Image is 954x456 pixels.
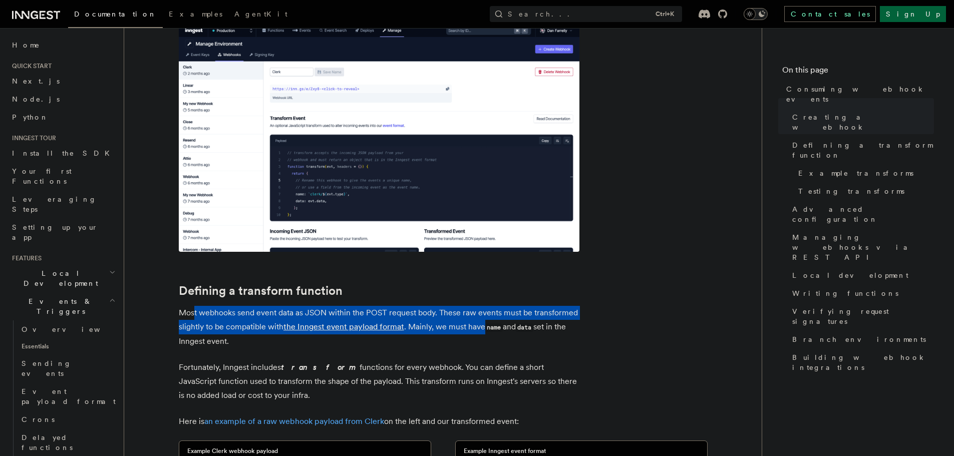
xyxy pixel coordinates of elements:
[788,348,934,376] a: Building webhook integrations
[68,3,163,28] a: Documentation
[169,10,222,18] span: Examples
[8,108,118,126] a: Python
[8,162,118,190] a: Your first Functions
[782,80,934,108] a: Consuming webhook events
[744,8,768,20] button: Toggle dark mode
[187,447,278,455] h3: Example Clerk webhook payload
[74,10,157,18] span: Documentation
[786,84,934,104] span: Consuming webhook events
[464,447,546,455] h3: Example Inngest event format
[179,414,579,428] p: Here is on the left and our transformed event:
[788,330,934,348] a: Branch environments
[784,6,876,22] a: Contact sales
[12,95,60,103] span: Node.js
[516,323,533,332] code: data
[8,144,118,162] a: Install the SDK
[654,9,676,19] kbd: Ctrl+K
[18,338,118,354] span: Essentials
[788,228,934,266] a: Managing webhooks via REST API
[788,136,934,164] a: Defining a transform function
[22,415,55,423] span: Crons
[12,223,98,241] span: Setting up your app
[782,64,934,80] h4: On this page
[880,6,946,22] a: Sign Up
[792,334,926,344] span: Branch environments
[8,62,52,70] span: Quick start
[22,387,116,405] span: Event payload format
[788,302,934,330] a: Verifying request signatures
[163,3,228,27] a: Examples
[485,323,503,332] code: name
[792,352,934,372] span: Building webhook integrations
[12,167,72,185] span: Your first Functions
[281,362,360,372] em: transform
[12,113,49,121] span: Python
[788,266,934,284] a: Local development
[788,200,934,228] a: Advanced configuration
[792,306,934,326] span: Verifying request signatures
[22,433,73,451] span: Delayed functions
[792,270,908,280] span: Local development
[794,182,934,200] a: Testing transforms
[8,268,109,288] span: Local Development
[792,112,934,132] span: Creating a webhook
[12,77,60,85] span: Next.js
[792,232,934,262] span: Managing webhooks via REST API
[8,190,118,218] a: Leveraging Steps
[794,164,934,182] a: Example transforms
[179,306,579,348] p: Most webhooks send event data as JSON within the POST request body. These raw events must be tran...
[798,168,913,178] span: Example transforms
[12,40,40,50] span: Home
[179,284,343,298] a: Defining a transform function
[8,90,118,108] a: Node.js
[788,108,934,136] a: Creating a webhook
[18,410,118,428] a: Crons
[8,254,42,262] span: Features
[228,3,293,27] a: AgentKit
[22,325,125,333] span: Overview
[179,360,579,402] p: Fortunately, Inngest includes functions for every webhook. You can define a short JavaScript func...
[12,195,97,213] span: Leveraging Steps
[792,140,934,160] span: Defining a transform function
[798,186,904,196] span: Testing transforms
[792,288,898,298] span: Writing functions
[490,6,682,22] button: Search...Ctrl+K
[283,322,404,331] a: the Inngest event payload format
[18,382,118,410] a: Event payload format
[204,416,384,426] a: an example of a raw webhook payload from Clerk
[179,24,579,252] img: Inngest dashboard showing a newly created webhook
[18,354,118,382] a: Sending events
[8,218,118,246] a: Setting up your app
[8,36,118,54] a: Home
[8,134,56,142] span: Inngest tour
[234,10,287,18] span: AgentKit
[8,292,118,320] button: Events & Triggers
[792,204,934,224] span: Advanced configuration
[8,72,118,90] a: Next.js
[18,320,118,338] a: Overview
[22,359,72,377] span: Sending events
[788,284,934,302] a: Writing functions
[8,296,109,316] span: Events & Triggers
[8,264,118,292] button: Local Development
[12,149,116,157] span: Install the SDK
